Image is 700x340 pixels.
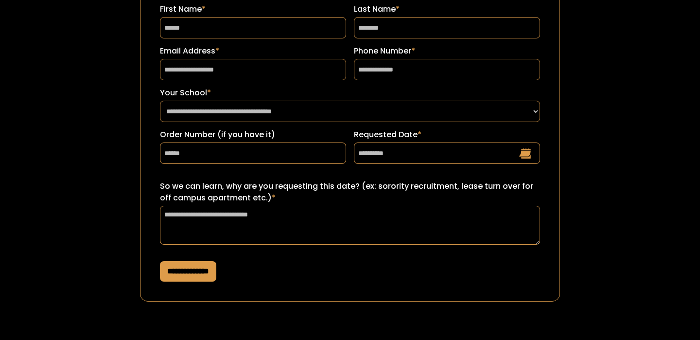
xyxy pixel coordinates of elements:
label: Requested Date [354,129,540,141]
label: Last Name [354,3,540,15]
label: Email Address [160,45,346,57]
label: First Name [160,3,346,15]
label: Your School [160,87,540,99]
label: So we can learn, why are you requesting this date? (ex: sorority recruitment, lease turn over for... [160,180,540,204]
label: Order Number (if you have it) [160,129,346,141]
label: Phone Number [354,45,540,57]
